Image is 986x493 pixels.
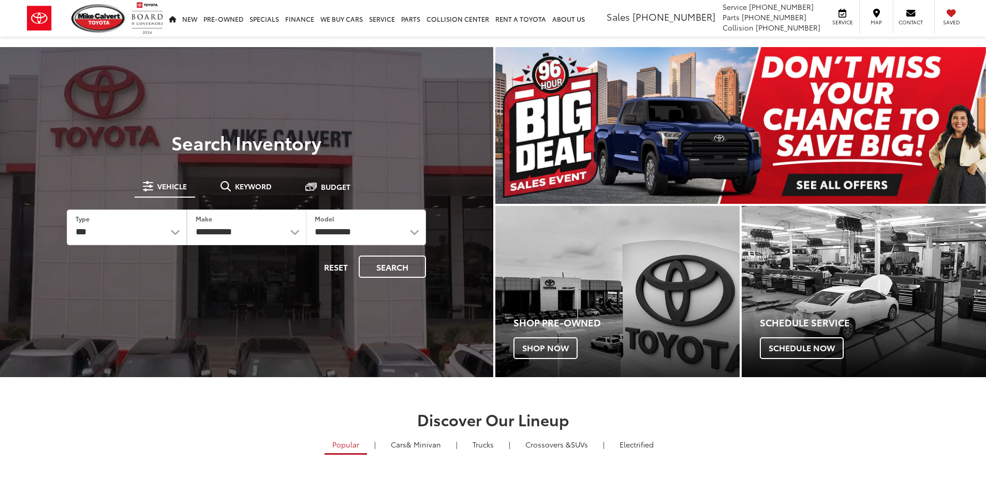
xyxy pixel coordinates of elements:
a: Cars [383,436,449,453]
span: Crossovers & [525,439,571,450]
span: Contact [899,19,923,26]
li: | [453,439,460,450]
span: Budget [321,183,350,190]
button: Search [359,256,426,278]
a: Shop Pre-Owned Shop Now [495,206,740,377]
a: Electrified [612,436,661,453]
span: Schedule Now [760,337,844,359]
h3: Search Inventory [43,132,450,153]
h4: Shop Pre-Owned [513,318,740,328]
a: Popular [325,436,367,455]
label: Model [315,214,334,223]
span: Keyword [235,183,272,190]
li: | [600,439,607,450]
span: [PHONE_NUMBER] [742,12,806,22]
span: Collision [723,22,754,33]
label: Make [196,214,212,223]
div: Toyota [495,206,740,377]
a: SUVs [518,436,596,453]
div: Toyota [742,206,986,377]
span: [PHONE_NUMBER] [632,10,715,23]
span: Saved [940,19,963,26]
span: [PHONE_NUMBER] [749,2,814,12]
h4: Schedule Service [760,318,986,328]
li: | [372,439,378,450]
span: Vehicle [157,183,187,190]
a: Schedule Service Schedule Now [742,206,986,377]
span: Shop Now [513,337,578,359]
button: Reset [315,256,357,278]
label: Type [76,214,90,223]
span: Service [831,19,854,26]
span: Map [865,19,888,26]
img: Mike Calvert Toyota [71,4,126,33]
span: [PHONE_NUMBER] [756,22,820,33]
span: Parts [723,12,740,22]
h2: Discover Our Lineup [128,411,858,428]
span: & Minivan [406,439,441,450]
a: Trucks [465,436,502,453]
span: Service [723,2,747,12]
span: Sales [607,10,630,23]
li: | [506,439,513,450]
